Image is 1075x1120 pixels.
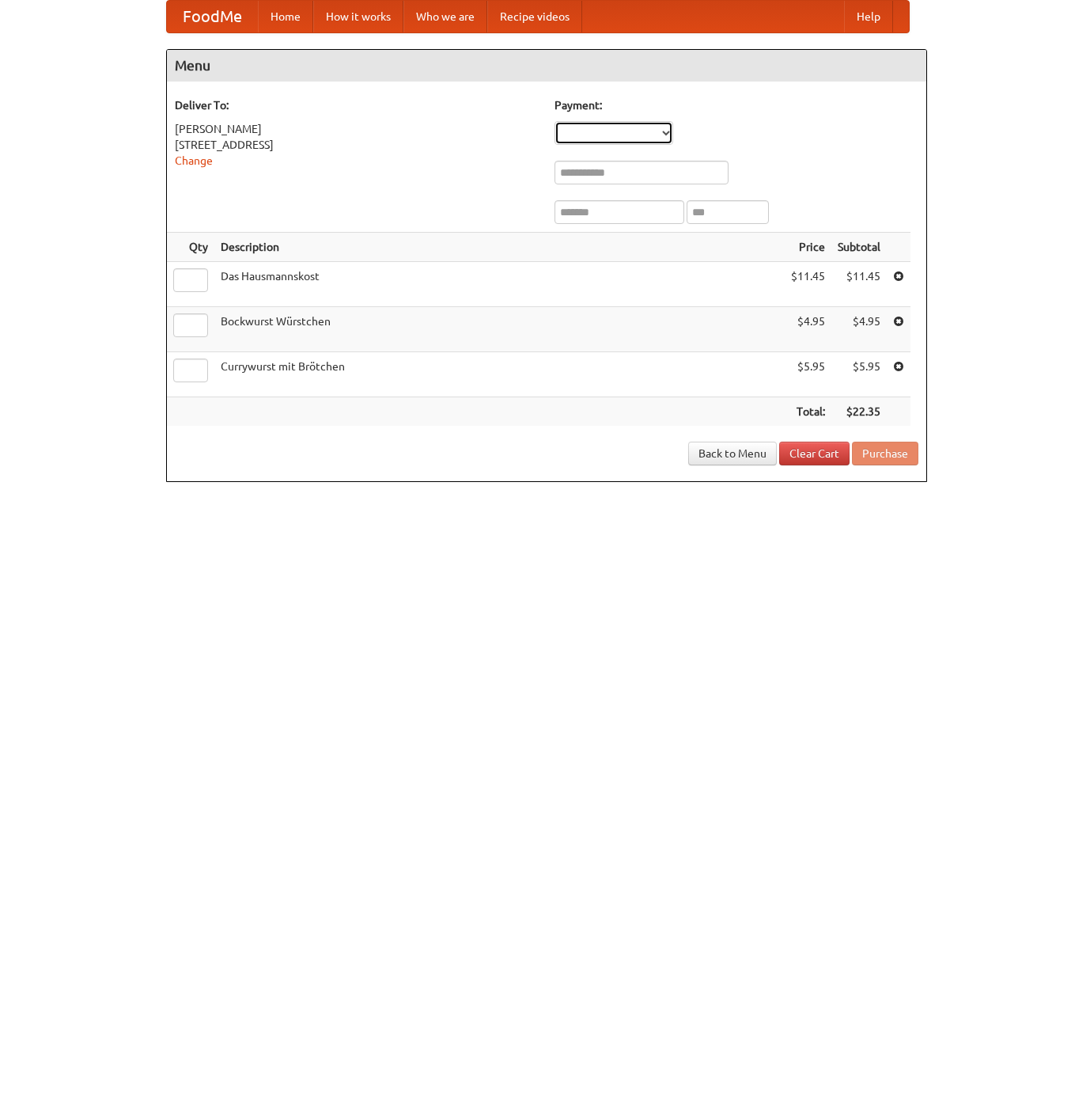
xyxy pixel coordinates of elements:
[167,1,258,32] a: FoodMe
[831,262,887,307] td: $11.45
[313,1,403,32] a: How it works
[487,1,582,32] a: Recipe videos
[785,262,831,307] td: $11.45
[831,307,887,352] td: $4.95
[175,137,539,153] div: [STREET_ADDRESS]
[785,397,831,427] th: Total:
[214,233,785,262] th: Description
[175,97,539,113] h5: Deliver To:
[779,442,850,465] a: Clear Cart
[403,1,487,32] a: Who we are
[831,397,887,427] th: $22.35
[785,233,831,262] th: Price
[852,442,918,465] button: Purchase
[831,233,887,262] th: Subtotal
[844,1,893,32] a: Help
[258,1,313,32] a: Home
[167,233,214,262] th: Qty
[175,154,213,167] a: Change
[831,352,887,397] td: $5.95
[785,352,831,397] td: $5.95
[167,50,926,82] h4: Menu
[785,307,831,352] td: $4.95
[214,262,785,307] td: Das Hausmannskost
[555,97,918,113] h5: Payment:
[214,352,785,397] td: Currywurst mit Brötchen
[688,442,777,465] a: Back to Menu
[214,307,785,352] td: Bockwurst Würstchen
[175,121,539,137] div: [PERSON_NAME]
